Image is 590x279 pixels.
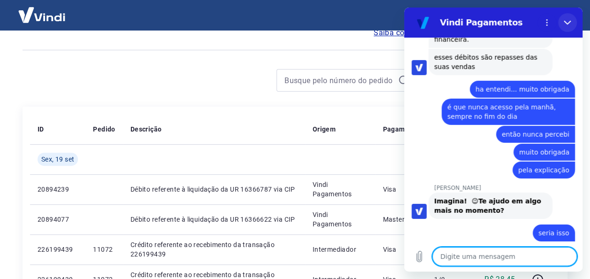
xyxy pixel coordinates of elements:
[38,185,78,194] p: 20894239
[130,124,162,134] p: Descrição
[130,215,298,224] p: Débito referente à liquidação da UR 16366622 via CIP
[383,245,419,254] p: Visa
[41,155,74,164] span: Sex, 19 set
[38,215,78,224] p: 20894077
[383,215,419,224] p: Mastercard
[383,124,419,134] p: Pagamento
[383,185,419,194] p: Visa
[38,124,44,134] p: ID
[313,124,336,134] p: Origem
[11,0,72,29] img: Vindi
[38,245,78,254] p: 226199439
[93,124,115,134] p: Pedido
[93,245,115,254] p: 11072
[130,240,298,259] p: Crédito referente ao recebimento da transação 226199439
[404,8,582,271] iframe: Janela de mensagens
[313,210,368,229] p: Vindi Pagamentos
[313,180,368,199] p: Vindi Pagamentos
[130,185,298,194] p: Débito referente à liquidação da UR 16366787 via CIP
[374,27,567,39] a: Saiba como funciona a programação dos recebimentos
[284,73,394,87] input: Busque pelo número do pedido
[313,245,368,254] p: Intermediador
